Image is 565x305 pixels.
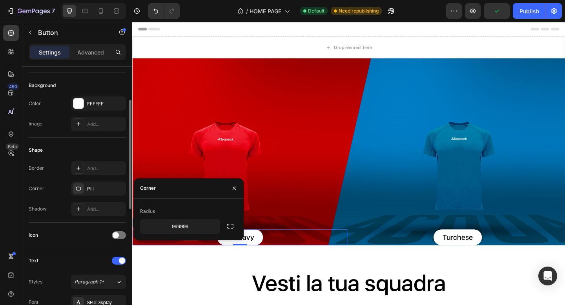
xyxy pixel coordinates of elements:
[140,185,156,192] div: Corner
[6,143,19,150] div: Beta
[7,84,19,90] div: 450
[39,48,61,56] p: Settings
[328,226,380,243] a: Turchese
[339,7,379,15] span: Need republishing
[308,7,324,15] span: Default
[219,25,261,31] div: Drop element here
[29,205,47,212] div: Shadow
[87,165,124,172] div: Add...
[29,120,42,127] div: Image
[29,165,44,172] div: Border
[77,48,104,56] p: Advanced
[29,147,43,154] div: Shape
[538,267,557,285] div: Open Intercom Messenger
[87,206,124,213] div: Add...
[29,100,41,107] div: Color
[29,232,38,239] div: Icon
[29,185,44,192] div: Corner
[132,22,565,305] iframe: Design area
[148,3,180,19] div: Undo/Redo
[51,6,55,16] p: 7
[3,3,58,19] button: 7
[337,227,370,241] p: Turchese
[29,82,56,89] div: Background
[87,121,124,128] div: Add...
[519,7,539,15] div: Publish
[10,215,27,222] div: Button
[87,100,124,107] div: FFFFFF
[92,226,142,243] a: Blu Navy
[250,7,281,15] span: HOME PAGE
[102,227,132,241] p: Blu Navy
[29,257,38,264] div: Text
[87,185,124,192] div: Pill
[38,28,105,37] p: Button
[71,275,126,289] button: Paragraph 1*
[246,7,248,15] span: /
[513,3,546,19] button: Publish
[140,208,155,215] div: Radius
[140,220,220,234] input: Auto
[29,278,42,285] div: Styles
[75,278,104,285] span: Paragraph 1*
